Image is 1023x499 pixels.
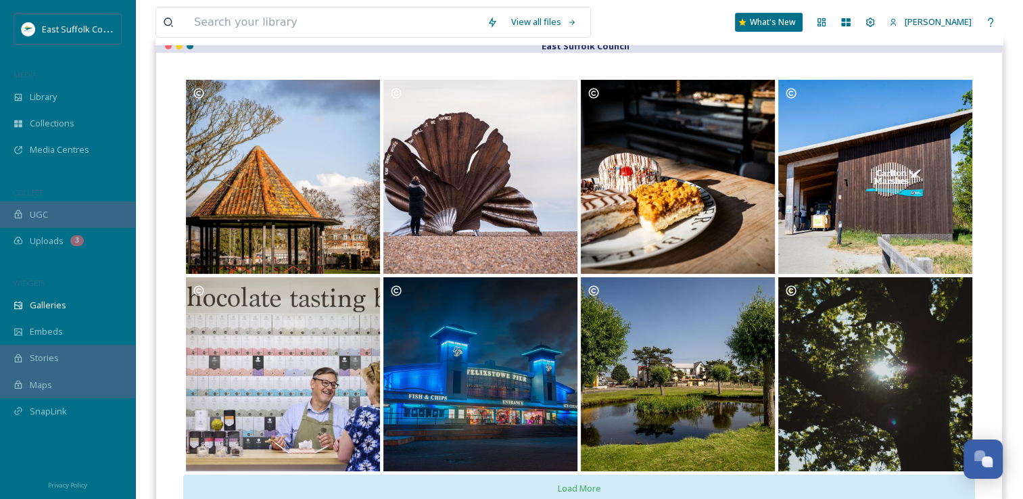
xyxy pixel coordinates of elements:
[30,91,57,103] span: Library
[30,325,63,338] span: Embeds
[579,78,777,276] a: Opens media popup. Media description: Farmhouse Bakery Bungay May 2025.
[905,16,972,28] span: [PERSON_NAME]
[48,481,87,490] span: Privacy Policy
[381,276,579,473] a: Opens media popup. Media description: Felixstowe_Pier_Promenade_JamesCrisp@crispdesign_1124 (29)....
[14,187,43,197] span: COLLECT
[30,352,59,364] span: Stories
[30,299,66,312] span: Galleries
[22,22,35,36] img: ESC%20Logo.png
[542,40,629,52] strong: East Suffolk Council
[777,276,974,473] a: Opens media popup. Media description: Wickham Market_Charlotte@bishybeephoto_2025 (230).jpg.
[735,13,803,32] a: What's New
[30,143,89,156] span: Media Centres
[48,476,87,492] a: Privacy Policy
[504,9,584,35] a: View all files
[42,22,122,35] span: East Suffolk Council
[187,7,480,37] input: Search your library
[14,278,45,288] span: WIDGETS
[882,9,978,35] a: [PERSON_NAME]
[579,276,777,473] a: Opens media popup. Media description: ext_1750767547.414414_mary@ettphotography.co.uk-Leiston-Tho...
[30,235,64,247] span: Uploads
[777,78,974,276] a: Opens media popup. Media description: Carlton Marshes Visitor Centre.
[963,439,1003,479] button: Open Chat
[14,70,37,80] span: MEDIA
[30,117,74,130] span: Collections
[30,379,52,391] span: Maps
[381,78,579,276] a: Opens media popup. Media description: Aldeburgh_JamesCrisp_112024 (96).jpg.
[30,405,67,418] span: SnapLink
[70,235,84,246] div: 3
[184,276,381,473] a: Opens media popup. Media description: Try Tosier Chocolate tasting bar! handcrafted in the store!...
[30,208,48,221] span: UGC
[184,78,381,276] a: Opens media popup. Media description: Lowestoft_MaryDoggett_122024 (44).JPG.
